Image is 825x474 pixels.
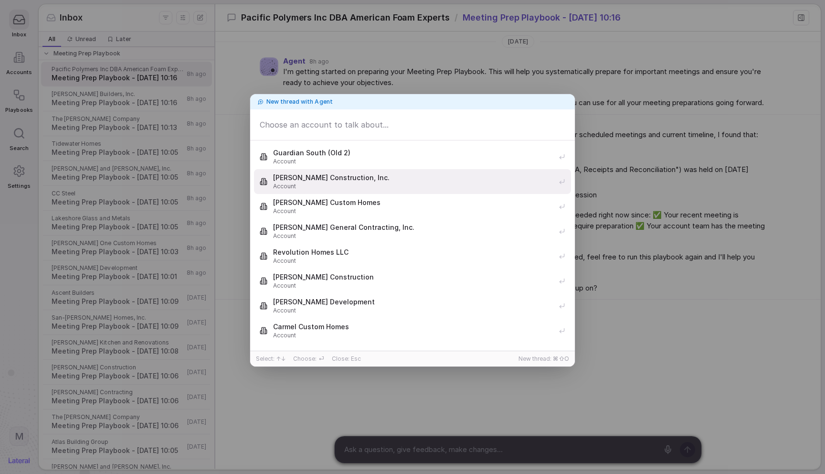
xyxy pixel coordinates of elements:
span: [PERSON_NAME] Development [273,297,553,307]
span: Account [273,232,553,240]
span: Account [273,207,553,215]
span: Choose: ⏎ [293,355,324,363]
span: New thread with Agent [266,98,333,106]
span: Guardian South (Old 2) [273,148,553,158]
span: [PERSON_NAME] General Contracting, Inc. [273,223,553,232]
span: Carmel Custom Homes [273,322,553,332]
span: New thread: ⌘⇧O [518,355,569,363]
span: Select: ↑↓ [256,355,286,363]
span: Account [273,257,553,265]
input: Choose an account to talk about... [254,116,571,134]
span: Revolution Homes LLC [273,248,553,257]
span: Account [273,183,553,190]
span: [PERSON_NAME] Construction, Inc. [273,173,553,183]
span: [PERSON_NAME] Construction [273,272,553,282]
span: [PERSON_NAME] Custom Homes [273,198,553,207]
span: Close: Esc [332,355,361,363]
span: Account [273,158,553,165]
span: Account [273,307,553,314]
span: Account [273,282,553,290]
span: Account [273,332,553,339]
